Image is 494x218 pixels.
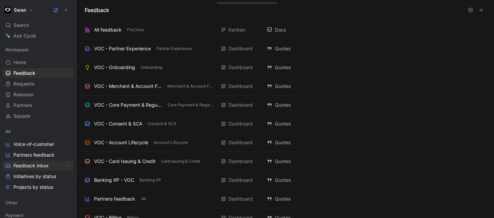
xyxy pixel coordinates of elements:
span: All [5,128,10,135]
button: Consent & SCA [146,121,178,127]
div: VOC - Merchant & Account FundingMerchant & Account FundingDashboard QuotesView actions [77,77,494,96]
div: VOC - Partner ExperiencePartner ExperienceDashboard QuotesView actions [77,39,494,58]
div: VOC - Consent & SCAConsent & SCADashboard QuotesView actions [77,114,494,133]
span: Squads [13,113,31,119]
div: VOC - Account Lifecycle [94,139,148,147]
a: Feedback inboxView actions [3,161,74,171]
div: VOC - Consent & SCA [94,120,142,128]
span: Onboarding [140,64,162,71]
div: Dashboard [229,195,253,203]
a: Ask Cycle [3,31,74,41]
div: Docs [267,26,344,34]
div: Dashboard [229,176,253,184]
div: VOC - Merchant & Account Funding [94,82,162,90]
div: Banking XP - VOCBanking XPDashboard QuotesView actions [77,171,494,189]
a: Initiatives by status [3,171,74,181]
a: Home [3,57,74,67]
div: Dashboard [229,45,253,53]
div: VOC - Core Payment & RegulatoryCore Payment & RegulatoryDashboard QuotesView actions [77,96,494,114]
div: Quotes [267,176,344,184]
div: VOC - OnboardingOnboardingDashboard QuotesView actions [77,58,494,77]
div: Dashboard [229,157,253,165]
div: Quotes [267,120,344,128]
span: Other [5,199,17,206]
div: VOC - Partner Experience [94,45,151,53]
div: All feedback [94,26,122,34]
div: Partners feedback [94,195,135,203]
span: Search [13,21,29,29]
span: Initiatives by status [13,173,56,180]
span: Consent & SCA [148,120,176,127]
div: Other [3,198,74,208]
a: Partners [3,100,74,110]
span: Partners feedback [13,152,54,158]
div: Quotes [267,157,344,165]
button: Onboarding [139,64,164,70]
a: Partners feedback [3,150,74,160]
span: Projects by status [13,184,53,190]
button: Merchant & Account Funding [166,83,216,89]
div: Quotes [267,139,344,147]
div: Search [3,20,74,30]
span: Releases [13,91,34,98]
div: Quotes [267,101,344,109]
span: Requests [13,80,35,87]
div: AllVoice-of-customerPartners feedbackFeedback inboxView actionsInitiatives by statusProjects by s... [3,126,74,192]
div: Dashboard [229,82,253,90]
div: VOC - Card Issuing & Credit [94,157,156,165]
span: Merchant & Account Funding [167,83,214,90]
button: Core Payment & Regulatory [166,102,216,108]
span: Card Issuing & Credit [161,158,200,165]
div: Dashboard [229,139,253,147]
a: Squads [3,111,74,121]
span: Voice-of-customer [13,141,54,148]
span: FinCrime [127,26,144,33]
div: Quotes [267,63,344,71]
button: Card Issuing & Credit [160,158,202,164]
span: Core Payment & Regulatory [168,102,215,108]
div: VOC - Account LifecycleAccount LifecycleDashboard QuotesView actions [77,133,494,152]
div: All [3,126,74,137]
div: Quotes [267,195,344,203]
button: Partner Experience [155,46,193,52]
span: Feedback [13,70,35,76]
a: Voice-of-customer [3,139,74,149]
div: Dashboard [229,101,253,109]
a: Releases [3,90,74,100]
span: Partners [13,102,32,109]
img: Swan [4,7,11,13]
a: Requests [3,79,74,89]
a: Projects by status [3,182,74,192]
button: Banking XP [138,177,163,183]
button: SwanSwan [3,5,35,15]
span: Banking XP [139,177,161,183]
span: All [141,196,146,202]
div: VOC - Card Issuing & CreditCard Issuing & CreditDashboard QuotesView actions [77,152,494,171]
span: Workspace [5,46,29,53]
div: Partners feedbackAllDashboard QuotesView actions [77,189,494,208]
div: Workspace [3,45,74,55]
span: Feedback inbox [13,162,49,169]
div: Kanban [229,26,245,34]
div: Quotes [267,82,344,90]
span: Ask Cycle [13,32,36,40]
h1: Feedback [85,6,109,14]
button: Account Lifecycle [152,140,189,146]
span: Partner Experience [156,45,192,52]
div: Banking XP - VOC [94,176,134,184]
div: VOC - Core Payment & Regulatory [94,101,162,109]
span: Account Lifecycle [154,139,188,146]
button: View actions [64,162,71,169]
button: All [139,196,149,202]
button: FinCrime [126,27,145,33]
a: Feedback [3,68,74,78]
div: Dashboard [229,63,253,71]
div: Dashboard [229,120,253,128]
div: VOC - Onboarding [94,63,135,71]
span: Home [13,59,26,66]
div: Other [3,198,74,210]
div: All feedbackFinCrimeKanban DocsView actions [77,20,494,39]
div: Quotes [267,45,344,53]
h1: Swan [14,7,26,13]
